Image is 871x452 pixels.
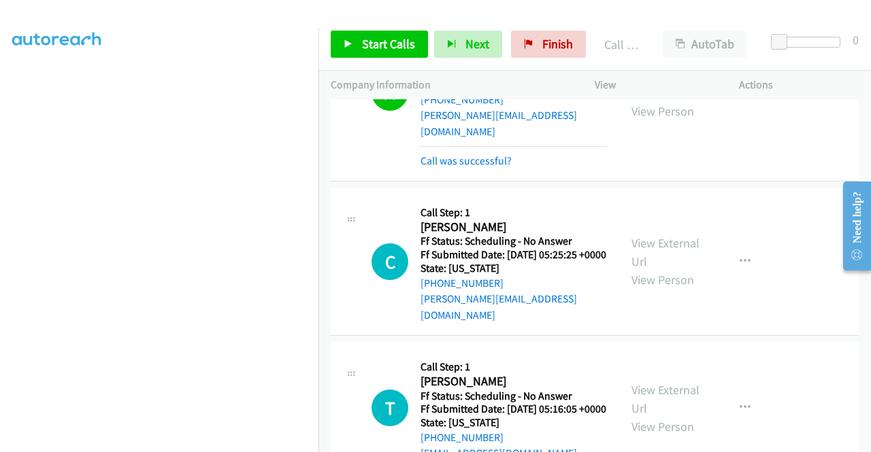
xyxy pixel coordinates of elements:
a: View Person [631,272,694,288]
h5: State: [US_STATE] [421,416,606,430]
div: Delay between calls (in seconds) [778,37,840,48]
h2: [PERSON_NAME] [421,220,602,235]
a: [PHONE_NUMBER] [421,93,504,106]
h5: State: [US_STATE] [421,262,607,275]
p: View [595,77,714,93]
div: 0 [853,31,859,49]
button: Next [434,31,502,58]
a: View Person [631,103,694,119]
span: Start Calls [362,36,415,52]
a: [PHONE_NUMBER] [421,277,504,290]
p: Company Information [331,77,570,93]
a: Finish [511,31,586,58]
a: Start Calls [331,31,428,58]
a: View External Url [631,235,700,269]
div: The call is yet to be attempted [372,389,408,426]
a: [PERSON_NAME][EMAIL_ADDRESS][DOMAIN_NAME] [421,109,577,138]
span: Finish [542,36,573,52]
h5: Ff Submitted Date: [DATE] 05:25:25 +0000 [421,248,607,262]
a: View External Url [631,382,700,416]
a: [PERSON_NAME][EMAIL_ADDRESS][DOMAIN_NAME] [421,292,577,321]
div: The call is yet to be attempted [372,243,408,280]
h5: Ff Status: Scheduling - No Answer [421,389,606,403]
h5: Ff Submitted Date: [DATE] 05:16:05 +0000 [421,402,606,416]
button: AutoTab [663,31,747,58]
a: View External Url [631,67,700,101]
p: Actions [739,77,859,93]
h1: T [372,389,408,426]
p: Call Completed [604,35,638,54]
span: Next [465,36,489,52]
iframe: Resource Center [832,172,871,280]
h5: Call Step: 1 [421,206,607,220]
h5: Call Step: 1 [421,360,606,374]
a: [PHONE_NUMBER] [421,431,504,444]
h5: Ff Status: Scheduling - No Answer [421,234,607,248]
a: Call was successful? [421,154,512,167]
h2: [PERSON_NAME] [421,374,602,389]
a: View Person [631,419,694,434]
h1: C [372,243,408,280]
